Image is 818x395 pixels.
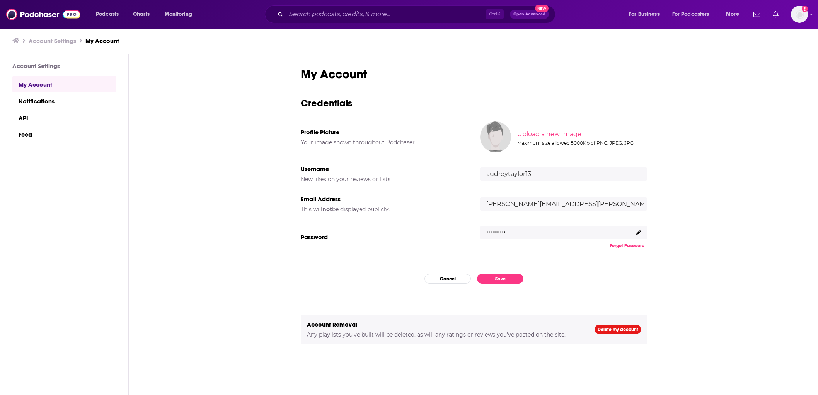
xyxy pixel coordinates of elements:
[307,321,582,328] h5: Account Removal
[301,165,468,173] h5: Username
[791,6,808,23] span: Logged in as audreytaylor13
[513,12,545,16] span: Open Advanced
[301,97,647,109] h3: Credentials
[12,109,116,126] a: API
[535,5,549,12] span: New
[672,9,709,20] span: For Podcasters
[12,126,116,142] a: Feed
[322,206,332,213] b: not
[608,243,647,249] button: Forgot Password
[480,197,647,211] input: email
[726,9,739,20] span: More
[624,8,669,21] button: open menu
[721,8,749,21] button: open menu
[791,6,808,23] button: Show profile menu
[301,233,468,241] h5: Password
[286,8,486,21] input: Search podcasts, credits, & more...
[29,37,76,44] a: Account Settings
[629,9,660,20] span: For Business
[480,121,511,152] img: Your profile image
[128,8,154,21] a: Charts
[510,10,549,19] button: Open AdvancedNew
[96,9,119,20] span: Podcasts
[802,6,808,12] svg: Add a profile image
[159,8,202,21] button: open menu
[301,67,647,82] h1: My Account
[301,206,468,213] h5: This will be displayed publicly.
[12,92,116,109] a: Notifications
[85,37,119,44] a: My Account
[770,8,782,21] a: Show notifications dropdown
[301,139,468,146] h5: Your image shown throughout Podchaser.
[791,6,808,23] img: User Profile
[301,176,468,183] h5: New likes on your reviews or lists
[272,5,563,23] div: Search podcasts, credits, & more...
[6,7,80,22] img: Podchaser - Follow, Share and Rate Podcasts
[12,62,116,70] h3: Account Settings
[133,9,150,20] span: Charts
[12,76,116,92] a: My Account
[480,167,647,181] input: username
[486,9,504,19] span: Ctrl K
[517,140,646,146] div: Maximum size allowed 5000Kb of PNG, JPEG, JPG
[301,195,468,203] h5: Email Address
[90,8,129,21] button: open menu
[750,8,763,21] a: Show notifications dropdown
[667,8,721,21] button: open menu
[165,9,192,20] span: Monitoring
[477,274,523,284] button: Save
[301,128,468,136] h5: Profile Picture
[307,331,582,338] h5: Any playlists you've built will be deleted, as will any ratings or reviews you've posted on the s...
[595,325,641,334] a: Delete my account
[424,274,471,284] button: Cancel
[486,224,506,235] p: ..........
